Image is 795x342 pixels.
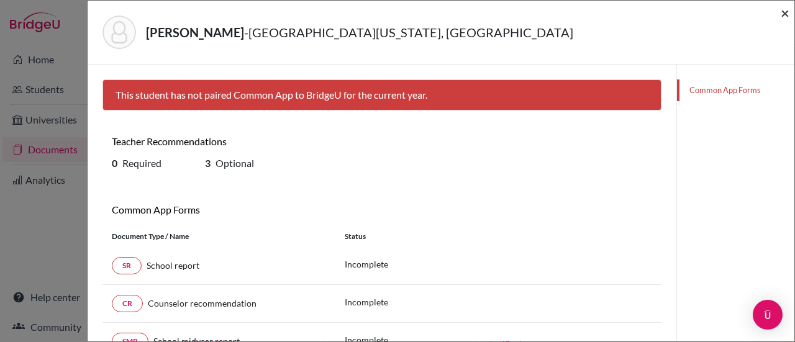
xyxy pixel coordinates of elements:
[112,257,142,274] a: SR
[148,298,257,308] span: Counselor recommendation
[112,295,143,312] a: CR
[335,231,661,242] div: Status
[205,157,211,169] b: 3
[122,157,161,169] span: Required
[244,25,573,40] span: - [GEOGRAPHIC_DATA][US_STATE], [GEOGRAPHIC_DATA]
[147,260,199,271] span: School report
[146,25,244,40] strong: [PERSON_NAME]
[781,6,789,20] button: Close
[102,231,335,242] div: Document Type / Name
[216,157,254,169] span: Optional
[112,204,373,215] h6: Common App Forms
[112,135,373,147] h6: Teacher Recommendations
[781,4,789,22] span: ×
[345,258,388,271] p: Incomplete
[102,79,661,110] div: This student has not paired Common App to BridgeU for the current year.
[753,300,783,330] div: Open Intercom Messenger
[677,79,794,101] a: Common App Forms
[345,295,388,308] p: Incomplete
[112,157,117,169] b: 0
